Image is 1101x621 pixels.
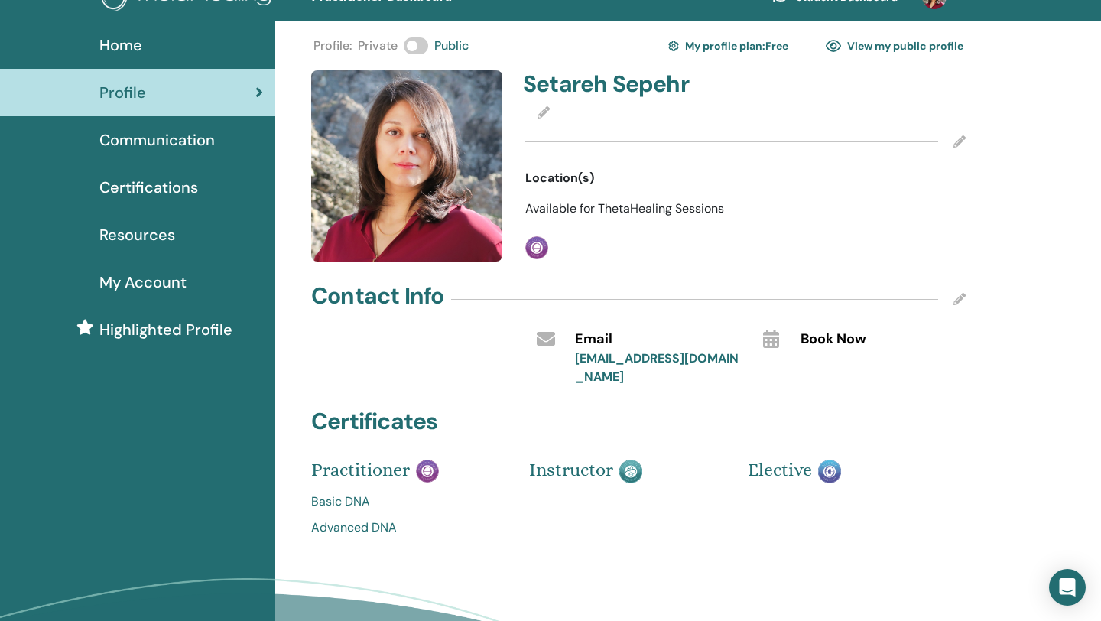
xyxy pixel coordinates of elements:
[99,34,142,57] span: Home
[826,39,841,53] img: eye.svg
[99,81,146,104] span: Profile
[311,408,437,435] h4: Certificates
[99,271,187,294] span: My Account
[311,70,502,262] img: default.jpg
[575,330,612,350] span: Email
[99,223,175,246] span: Resources
[523,70,736,98] h4: Setareh Sepehr
[525,200,724,216] span: Available for ThetaHealing Sessions
[525,169,594,187] span: Location(s)
[826,34,963,58] a: View my public profile
[311,282,443,310] h4: Contact Info
[668,34,788,58] a: My profile plan:Free
[529,459,613,480] span: Instructor
[99,318,232,341] span: Highlighted Profile
[1049,569,1086,606] div: Open Intercom Messenger
[801,330,866,350] span: Book Now
[313,37,352,55] span: Profile :
[311,493,506,511] a: Basic DNA
[668,38,679,54] img: cog.svg
[99,176,198,199] span: Certifications
[748,459,812,480] span: Elective
[99,128,215,151] span: Communication
[311,459,410,480] span: Practitioner
[434,37,469,55] span: Public
[575,350,739,385] a: [EMAIL_ADDRESS][DOMAIN_NAME]
[311,519,506,537] a: Advanced DNA
[358,37,398,55] span: Private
